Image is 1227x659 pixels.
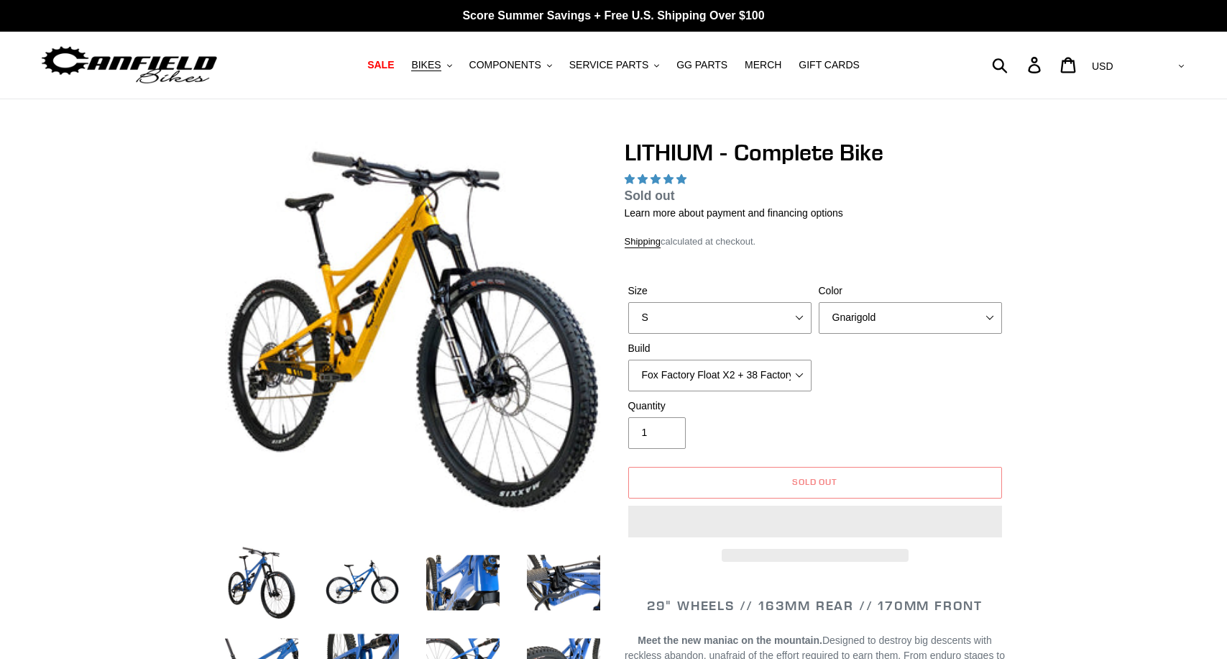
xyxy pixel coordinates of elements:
[562,55,666,75] button: SERVICE PARTS
[638,635,822,646] b: Meet the new maniac on the mountain.
[799,59,860,71] span: GIFT CARDS
[791,55,867,75] a: GIFT CARDS
[625,139,1006,166] h1: LITHIUM - Complete Bike
[569,59,648,71] span: SERVICE PARTS
[462,55,559,75] button: COMPONENTS
[360,55,401,75] a: SALE
[647,597,983,614] span: 29" WHEELS // 163mm REAR // 170mm FRONT
[625,173,689,185] span: 5.00 stars
[625,207,843,219] a: Learn more about payment and financing options
[225,142,600,517] img: LITHIUM - Complete Bike
[628,399,812,414] label: Quantity
[628,341,812,356] label: Build
[625,236,661,248] a: Shipping
[676,59,727,71] span: GG PARTS
[524,543,603,622] img: Load image into Gallery viewer, LITHIUM - Complete Bike
[792,476,838,487] span: Sold out
[745,59,781,71] span: MERCH
[737,55,789,75] a: MERCH
[367,59,394,71] span: SALE
[323,543,402,622] img: Load image into Gallery viewer, LITHIUM - Complete Bike
[819,283,1002,299] label: Color
[411,59,441,71] span: BIKES
[669,55,735,75] a: GG PARTS
[628,283,812,299] label: Size
[423,543,502,622] img: Load image into Gallery viewer, LITHIUM - Complete Bike
[404,55,459,75] button: BIKES
[40,42,219,88] img: Canfield Bikes
[1000,49,1037,81] input: Search
[628,467,1002,499] button: Sold out
[625,188,675,203] span: Sold out
[222,543,301,622] img: Load image into Gallery viewer, LITHIUM - Complete Bike
[469,59,541,71] span: COMPONENTS
[625,235,1006,249] div: calculated at checkout.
